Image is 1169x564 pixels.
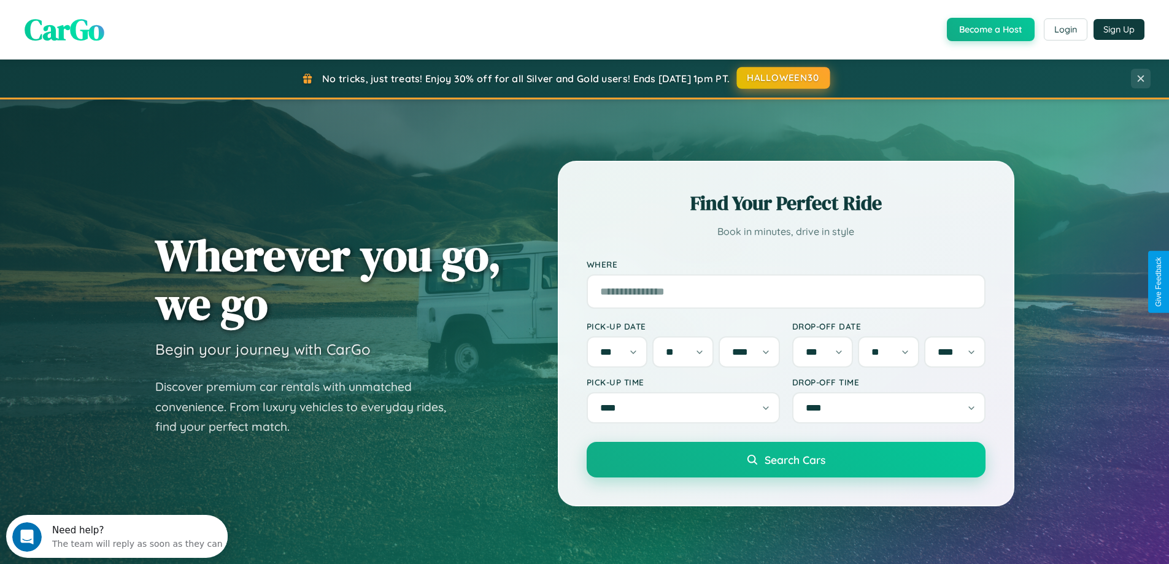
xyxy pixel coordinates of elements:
[46,20,217,33] div: The team will reply as soon as they can
[587,442,986,477] button: Search Cars
[322,72,730,85] span: No tricks, just treats! Enjoy 30% off for all Silver and Gold users! Ends [DATE] 1pm PT.
[12,522,42,552] iframe: Intercom live chat
[1044,18,1087,41] button: Login
[6,515,228,558] iframe: Intercom live chat discovery launcher
[587,223,986,241] p: Book in minutes, drive in style
[155,231,501,328] h1: Wherever you go, we go
[1154,257,1163,307] div: Give Feedback
[155,340,371,358] h3: Begin your journey with CarGo
[25,9,104,50] span: CarGo
[46,10,217,20] div: Need help?
[737,67,830,89] button: HALLOWEEN30
[5,5,228,39] div: Open Intercom Messenger
[1094,19,1144,40] button: Sign Up
[587,377,780,387] label: Pick-up Time
[587,259,986,269] label: Where
[792,377,986,387] label: Drop-off Time
[947,18,1035,41] button: Become a Host
[765,453,825,466] span: Search Cars
[155,377,462,437] p: Discover premium car rentals with unmatched convenience. From luxury vehicles to everyday rides, ...
[587,190,986,217] h2: Find Your Perfect Ride
[587,321,780,331] label: Pick-up Date
[792,321,986,331] label: Drop-off Date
